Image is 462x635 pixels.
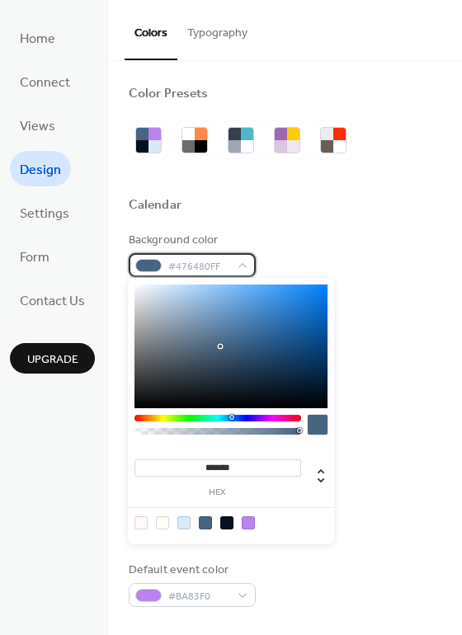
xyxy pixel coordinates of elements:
span: Home [20,26,55,52]
span: Contact Us [20,289,85,314]
div: Calendar [129,197,181,214]
div: rgb(217, 233, 245) [177,516,191,529]
div: Color Presets [129,86,208,103]
a: Settings [10,195,79,230]
span: Connect [20,70,70,96]
a: Design [10,151,71,186]
button: Upgrade [10,343,95,374]
span: Upgrade [27,351,78,369]
a: Connect [10,63,80,99]
div: rgb(186, 131, 240) [242,516,255,529]
span: Settings [20,201,69,227]
a: Views [10,107,65,143]
div: Background color [129,232,252,249]
span: Design [20,158,61,183]
div: rgb(71, 100, 128) [199,516,212,529]
span: Views [20,114,55,139]
a: Form [10,238,59,274]
span: #476480FF [168,258,229,275]
a: Contact Us [10,282,95,317]
div: rgb(5, 17, 31) [220,516,233,529]
div: Default event color [129,562,252,579]
span: #BA83F0 [168,588,229,605]
div: rgb(255, 249, 249) [134,516,148,529]
span: Form [20,245,49,270]
div: rgb(255, 254, 246) [156,516,169,529]
label: hex [134,488,301,497]
a: Home [10,20,65,55]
